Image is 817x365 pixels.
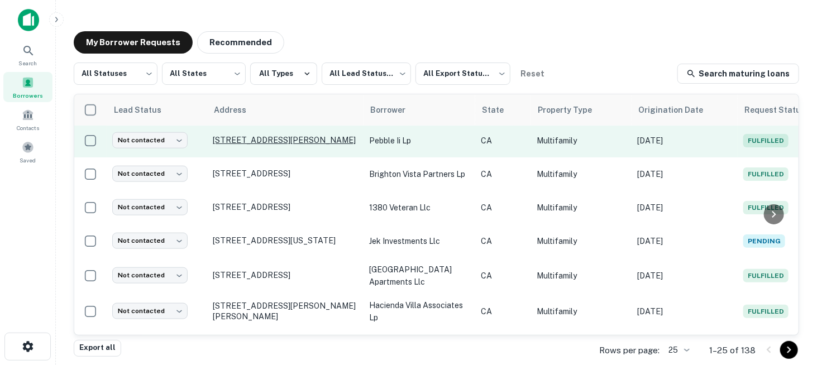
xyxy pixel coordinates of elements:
[322,59,411,88] div: All Lead Statuses
[637,270,732,282] p: [DATE]
[369,299,470,324] p: hacienda villa associates lp
[3,137,52,167] a: Saved
[213,301,358,321] p: [STREET_ADDRESS][PERSON_NAME][PERSON_NAME]
[761,276,817,329] iframe: Chat Widget
[214,103,261,117] span: Address
[369,168,470,180] p: brighton vista partners lp
[415,59,510,88] div: All Export Statuses
[112,199,188,215] div: Not contacted
[369,263,470,288] p: [GEOGRAPHIC_DATA] apartments llc
[207,94,364,126] th: Address
[369,201,470,214] p: 1380 veteran llc
[743,134,789,147] span: Fulfilled
[637,135,732,147] p: [DATE]
[638,103,718,117] span: Origination Date
[537,168,626,180] p: Multifamily
[250,63,317,85] button: All Types
[743,269,789,282] span: Fulfilled
[370,103,420,117] span: Borrower
[664,342,691,358] div: 25
[481,201,525,214] p: CA
[537,305,626,318] p: Multifamily
[481,168,525,180] p: CA
[364,94,475,126] th: Borrower
[74,59,157,88] div: All Statuses
[709,344,756,357] p: 1–25 of 138
[632,94,738,126] th: Origination Date
[13,91,43,100] span: Borrowers
[20,156,36,165] span: Saved
[531,94,632,126] th: Property Type
[3,104,52,135] a: Contacts
[213,135,358,145] p: [STREET_ADDRESS][PERSON_NAME]
[537,135,626,147] p: Multifamily
[213,169,358,179] p: [STREET_ADDRESS]
[515,63,551,85] button: Reset
[213,236,358,246] p: [STREET_ADDRESS][US_STATE]
[369,135,470,147] p: pebble ii lp
[637,305,732,318] p: [DATE]
[213,270,358,280] p: [STREET_ADDRESS]
[3,40,52,70] a: Search
[369,235,470,247] p: jek investments llc
[74,340,121,357] button: Export all
[743,234,785,248] span: Pending
[213,202,358,212] p: [STREET_ADDRESS]
[112,267,188,284] div: Not contacted
[3,72,52,102] a: Borrowers
[113,103,176,117] span: Lead Status
[18,9,39,31] img: capitalize-icon.png
[475,94,531,126] th: State
[599,344,660,357] p: Rows per page:
[112,233,188,249] div: Not contacted
[637,168,732,180] p: [DATE]
[481,235,525,247] p: CA
[112,166,188,182] div: Not contacted
[162,59,246,88] div: All States
[637,235,732,247] p: [DATE]
[677,64,799,84] a: Search maturing loans
[17,123,39,132] span: Contacts
[107,94,207,126] th: Lead Status
[780,341,798,359] button: Go to next page
[538,103,606,117] span: Property Type
[74,31,193,54] button: My Borrower Requests
[481,305,525,318] p: CA
[481,270,525,282] p: CA
[112,303,188,319] div: Not contacted
[197,31,284,54] button: Recommended
[537,235,626,247] p: Multifamily
[537,270,626,282] p: Multifamily
[482,103,518,117] span: State
[743,305,789,318] span: Fulfilled
[19,59,37,68] span: Search
[637,201,732,214] p: [DATE]
[537,201,626,214] p: Multifamily
[743,201,789,214] span: Fulfilled
[743,167,789,181] span: Fulfilled
[112,132,188,148] div: Not contacted
[481,135,525,147] p: CA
